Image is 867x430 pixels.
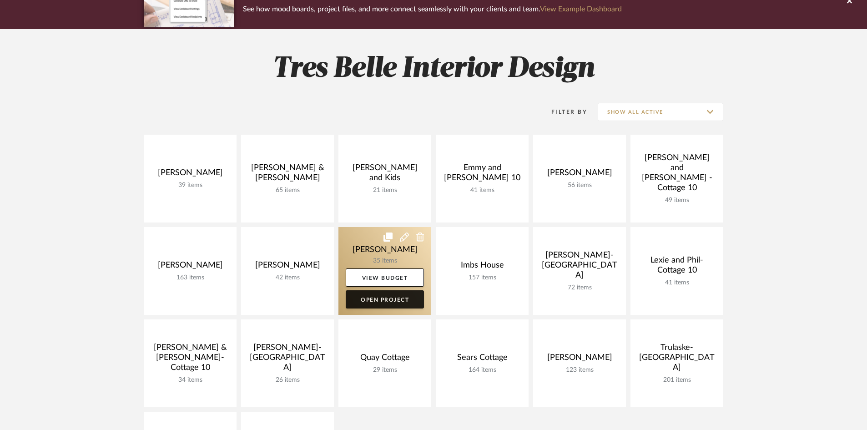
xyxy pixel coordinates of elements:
[243,3,622,15] p: See how mood boards, project files, and more connect seamlessly with your clients and team.
[346,290,424,309] a: Open Project
[248,274,327,282] div: 42 items
[540,366,619,374] div: 123 items
[151,182,229,189] div: 39 items
[248,376,327,384] div: 26 items
[346,187,424,194] div: 21 items
[443,260,521,274] div: Imbs House
[540,250,619,284] div: [PERSON_NAME]- [GEOGRAPHIC_DATA]
[540,284,619,292] div: 72 items
[106,52,761,86] h2: Tres Belle Interior Design
[638,255,716,279] div: Lexie and Phil-Cottage 10
[151,260,229,274] div: [PERSON_NAME]
[540,5,622,13] a: View Example Dashboard
[540,353,619,366] div: [PERSON_NAME]
[638,279,716,287] div: 41 items
[346,163,424,187] div: [PERSON_NAME] and Kids
[151,376,229,384] div: 34 items
[151,343,229,376] div: [PERSON_NAME] & [PERSON_NAME]-Cottage 10
[151,274,229,282] div: 163 items
[540,182,619,189] div: 56 items
[151,168,229,182] div: [PERSON_NAME]
[443,366,521,374] div: 164 items
[346,353,424,366] div: Quay Cottage
[346,268,424,287] a: View Budget
[638,153,716,197] div: [PERSON_NAME] and [PERSON_NAME] -Cottage 10
[443,163,521,187] div: Emmy and [PERSON_NAME] 10
[248,343,327,376] div: [PERSON_NAME]-[GEOGRAPHIC_DATA]
[638,376,716,384] div: 201 items
[248,163,327,187] div: [PERSON_NAME] & [PERSON_NAME]
[443,353,521,366] div: Sears Cottage
[638,197,716,204] div: 49 items
[346,366,424,374] div: 29 items
[540,168,619,182] div: [PERSON_NAME]
[248,187,327,194] div: 65 items
[443,187,521,194] div: 41 items
[248,260,327,274] div: [PERSON_NAME]
[443,274,521,282] div: 157 items
[638,343,716,376] div: Trulaske-[GEOGRAPHIC_DATA]
[539,107,587,116] div: Filter By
